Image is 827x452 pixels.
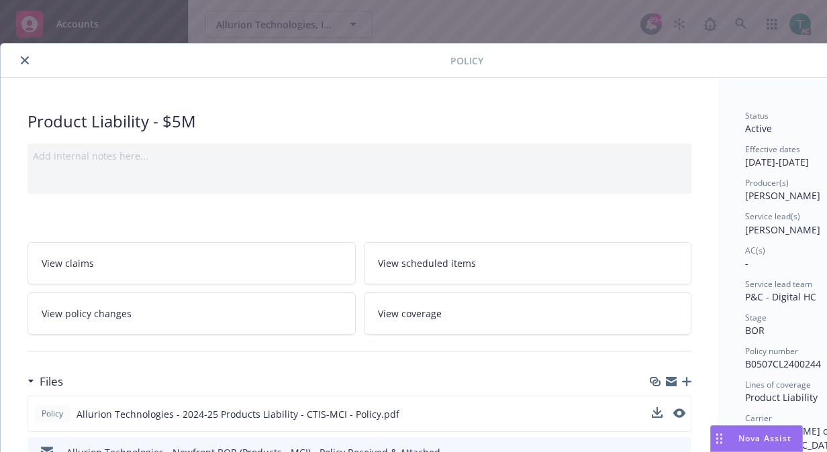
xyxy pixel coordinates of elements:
[40,373,63,390] h3: Files
[745,122,772,135] span: Active
[745,345,798,357] span: Policy number
[745,324,765,337] span: BOR
[42,306,132,321] span: View policy changes
[364,242,692,284] a: View scheduled items
[17,52,33,68] button: close
[745,357,821,370] span: B0507CL2400244
[745,290,816,303] span: P&C - Digital HC
[738,433,791,444] span: Nova Assist
[745,312,767,323] span: Stage
[745,257,748,270] span: -
[28,110,691,133] div: Product Liability - $5M
[745,412,772,424] span: Carrier
[378,256,476,270] span: View scheduled items
[450,54,483,68] span: Policy
[745,223,820,236] span: [PERSON_NAME]
[39,408,66,420] span: Policy
[745,211,800,222] span: Service lead(s)
[652,407,663,421] button: download file
[42,256,94,270] span: View claims
[745,177,789,188] span: Producer(s)
[652,407,663,418] button: download file
[745,189,820,202] span: [PERSON_NAME]
[77,407,399,421] span: Allurion Technologies - 2024-25 Products Liability - CTIS-MCI - Policy.pdf
[745,245,765,256] span: AC(s)
[745,278,812,290] span: Service lead team
[745,379,811,390] span: Lines of coverage
[710,425,803,452] button: Nova Assist
[745,110,769,121] span: Status
[745,144,800,155] span: Effective dates
[28,292,356,335] a: View policy changes
[378,306,442,321] span: View coverage
[673,407,685,421] button: preview file
[28,242,356,284] a: View claims
[745,391,818,404] span: Product Liability
[364,292,692,335] a: View coverage
[673,408,685,418] button: preview file
[28,373,63,390] div: Files
[711,426,728,451] div: Drag to move
[33,149,686,163] div: Add internal notes here...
